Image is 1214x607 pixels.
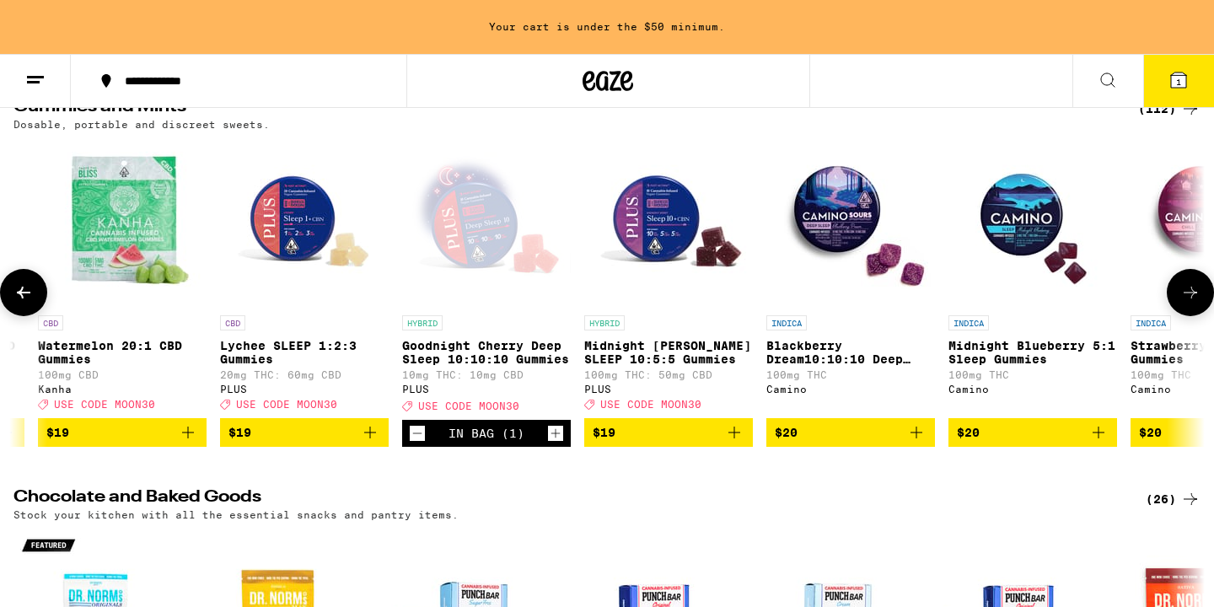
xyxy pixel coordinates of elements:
h2: Gummies and Mints [13,99,1118,119]
p: 100mg CBD [38,369,207,380]
div: PLUS [402,384,571,395]
p: Dosable, portable and discreet sweets. [13,119,270,130]
p: Goodnight Cherry Deep Sleep 10:10:10 Gummies [402,339,571,366]
button: Decrement [409,425,426,442]
img: PLUS - Midnight Berry SLEEP 10:5:5 Gummies [584,138,753,307]
img: PLUS - Lychee SLEEP 1:2:3 Gummies [220,138,389,307]
span: $19 [593,426,615,439]
a: Open page for Watermelon 20:1 CBD Gummies from Kanha [38,138,207,418]
button: Add to bag [38,418,207,447]
div: Camino [948,384,1117,395]
p: HYBRID [584,315,625,330]
a: Open page for Blackberry Dream10:10:10 Deep Sleep Gummies from Camino [766,138,935,418]
button: Redirect to URL [1,1,921,122]
span: USE CODE MOON30 [54,399,155,410]
img: Camino - Blackberry Dream10:10:10 Deep Sleep Gummies [766,138,935,307]
span: 1 [1176,77,1181,87]
a: Open page for Goodnight Cherry Deep Sleep 10:10:10 Gummies from PLUS [402,138,571,420]
button: Add to bag [766,418,935,447]
p: 100mg THC: 50mg CBD [584,369,753,380]
p: Stock your kitchen with all the essential snacks and pantry items. [13,509,459,520]
span: USE CODE MOON30 [418,400,519,411]
p: Midnight [PERSON_NAME] SLEEP 10:5:5 Gummies [584,339,753,366]
h2: Chocolate and Baked Goods [13,489,1118,509]
p: 100mg THC [948,369,1117,380]
span: USE CODE MOON30 [600,399,701,410]
button: Add to bag [948,418,1117,447]
p: INDICA [948,315,989,330]
p: 10mg THC: 10mg CBD [402,369,571,380]
a: Open page for Lychee SLEEP 1:2:3 Gummies from PLUS [220,138,389,418]
span: Hi. Need any help? [10,12,121,25]
span: USE CODE MOON30 [236,399,337,410]
div: Kanha [38,384,207,395]
p: 20mg THC: 60mg CBD [220,369,389,380]
p: INDICA [1131,315,1171,330]
div: Camino [766,384,935,395]
button: 1 [1143,55,1214,107]
p: Watermelon 20:1 CBD Gummies [38,339,207,366]
p: HYBRID [402,315,443,330]
span: $20 [957,426,980,439]
div: PLUS [584,384,753,395]
span: $19 [228,426,251,439]
button: Add to bag [584,418,753,447]
div: In Bag (1) [449,427,524,440]
p: CBD [220,315,245,330]
p: 100mg THC [766,369,935,380]
button: Add to bag [220,418,389,447]
a: Open page for Midnight Berry SLEEP 10:5:5 Gummies from PLUS [584,138,753,418]
a: (26) [1146,489,1201,509]
span: $20 [1139,426,1162,439]
img: Camino - Midnight Blueberry 5:1 Sleep Gummies [948,138,1117,307]
div: PLUS [220,384,389,395]
p: CBD [38,315,63,330]
a: (112) [1138,99,1201,119]
button: Increment [547,425,564,442]
a: Open page for Midnight Blueberry 5:1 Sleep Gummies from Camino [948,138,1117,418]
img: Kanha - Watermelon 20:1 CBD Gummies [38,138,207,307]
span: $20 [775,426,798,439]
p: Midnight Blueberry 5:1 Sleep Gummies [948,339,1117,366]
span: $19 [46,426,69,439]
p: Blackberry Dream10:10:10 Deep Sleep Gummies [766,339,935,366]
p: Lychee SLEEP 1:2:3 Gummies [220,339,389,366]
p: INDICA [766,315,807,330]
